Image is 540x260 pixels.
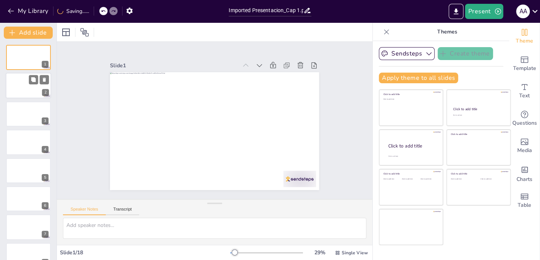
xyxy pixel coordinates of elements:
[392,23,502,41] p: Themes
[60,249,230,256] div: Slide 1 / 18
[42,146,49,153] div: 4
[383,178,400,180] div: Click to add text
[509,78,540,105] div: Add text boxes
[509,160,540,187] div: Add charts and graphs
[311,249,329,256] div: 29 %
[42,89,49,96] div: 2
[388,155,436,157] div: Click to add body
[6,5,52,17] button: My Library
[106,207,140,215] button: Transcript
[342,250,368,256] span: Single View
[6,158,51,183] div: 5
[509,23,540,50] div: Change the overall theme
[438,47,493,60] button: Create theme
[465,4,503,19] button: Present
[388,143,437,149] div: Click to add title
[383,93,438,96] div: Click to add title
[451,178,475,180] div: Click to add text
[509,105,540,132] div: Get real-time input from your audience
[6,214,51,239] div: 7
[516,175,532,184] span: Charts
[63,207,106,215] button: Speaker Notes
[42,202,49,209] div: 6
[509,50,540,78] div: Add ready made slides
[421,178,438,180] div: Click to add text
[513,64,536,73] span: Template
[42,174,49,181] div: 5
[42,61,49,68] div: 1
[6,73,51,99] div: 2
[40,75,49,84] button: Delete Slide
[518,201,531,209] span: Table
[512,119,537,127] span: Questions
[6,186,51,211] div: 6
[451,172,505,175] div: Click to add title
[57,8,89,15] div: Saving......
[519,92,530,100] span: Text
[480,178,504,180] div: Click to add text
[379,47,435,60] button: Sendsteps
[42,231,49,238] div: 7
[402,178,419,180] div: Click to add text
[60,26,72,38] div: Layout
[453,107,504,111] div: Click to add title
[516,4,530,19] button: A A
[516,5,530,18] div: A A
[209,137,332,184] div: Slide 1
[383,172,438,175] div: Click to add title
[451,133,505,136] div: Click to add title
[229,5,303,16] input: Insert title
[80,28,89,37] span: Position
[6,45,51,70] div: 1
[379,73,458,83] button: Apply theme to all slides
[449,4,463,19] button: Export to PowerPoint
[517,146,532,155] span: Media
[42,117,49,124] div: 3
[516,37,533,45] span: Theme
[383,98,438,100] div: Click to add text
[29,75,38,84] button: Duplicate Slide
[509,132,540,160] div: Add images, graphics, shapes or video
[509,187,540,214] div: Add a table
[4,27,53,39] button: Add slide
[6,130,51,155] div: 4
[453,114,503,116] div: Click to add text
[6,101,51,127] div: 3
